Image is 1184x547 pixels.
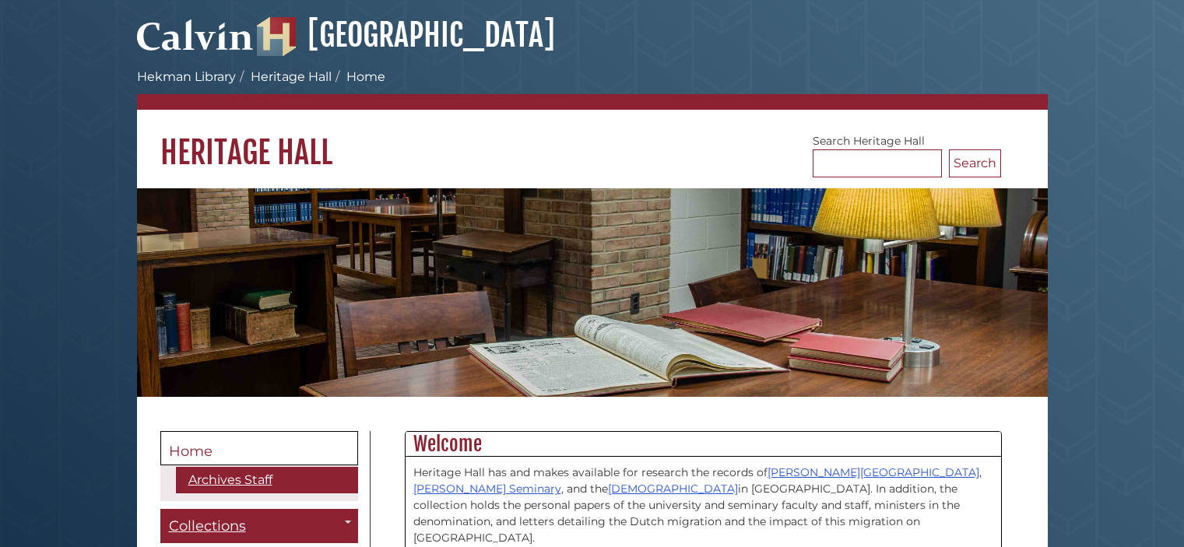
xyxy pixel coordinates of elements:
[257,16,555,54] a: [GEOGRAPHIC_DATA]
[949,149,1001,177] button: Search
[176,467,358,493] a: Archives Staff
[137,36,254,50] a: Calvin University
[413,465,993,546] p: Heritage Hall has and makes available for research the records of , , and the in [GEOGRAPHIC_DATA...
[251,69,332,84] a: Heritage Hall
[160,431,358,465] a: Home
[413,482,561,496] a: [PERSON_NAME] Seminary
[169,517,246,535] span: Collections
[137,68,1048,110] nav: breadcrumb
[137,110,1048,172] h1: Heritage Hall
[160,509,358,544] a: Collections
[257,17,296,56] img: Hekman Library Logo
[406,432,1001,457] h2: Welcome
[137,69,236,84] a: Hekman Library
[332,68,385,86] li: Home
[768,465,979,479] a: [PERSON_NAME][GEOGRAPHIC_DATA]
[608,482,738,496] a: [DEMOGRAPHIC_DATA]
[137,12,254,56] img: Calvin
[169,443,213,460] span: Home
